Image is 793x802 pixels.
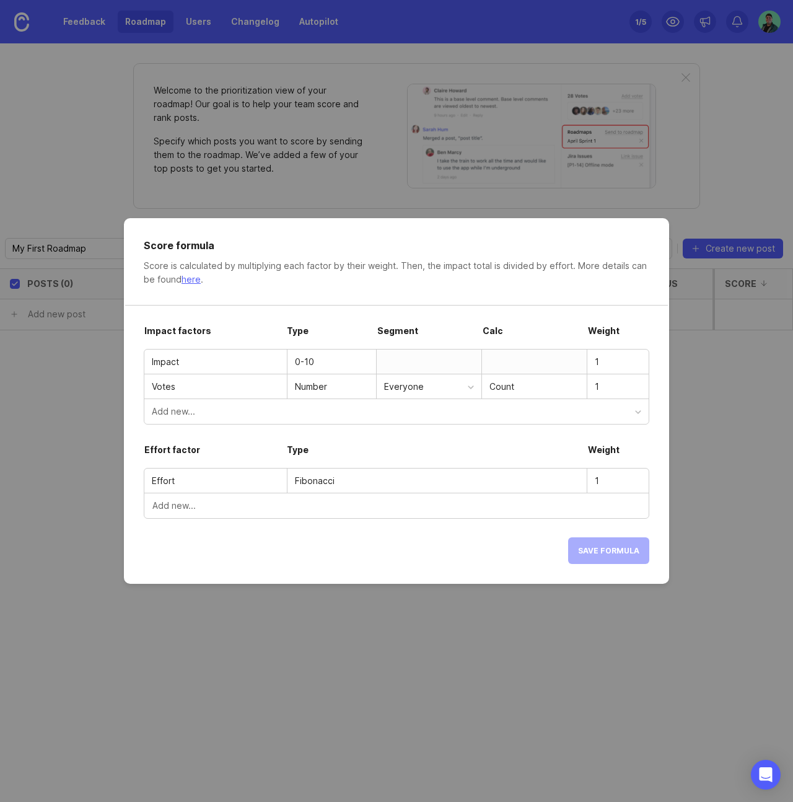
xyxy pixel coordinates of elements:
div: Add new... [152,405,635,418]
div: Type [286,443,587,468]
div: Open Intercom Messenger [751,760,781,790]
div: Everyone [384,380,468,394]
div: Type [286,324,377,349]
div: Effort factor [144,443,286,468]
div: Count [489,380,579,394]
div: Calc [482,324,587,349]
div: Number [287,380,335,394]
div: 0-10 [295,355,369,369]
a: here [182,274,201,284]
div: Weight [587,324,649,349]
div: Weight [587,443,649,468]
div: Score is calculated by multiplying each factor by their weight. Then, the impact total is divided... [144,259,649,286]
div: Score formula [144,238,649,253]
button: Add new... [144,493,649,518]
div: Segment [377,324,482,349]
div: Fibonacci [295,474,579,488]
span: Add new... [152,500,196,512]
div: Impact factors [144,324,286,349]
